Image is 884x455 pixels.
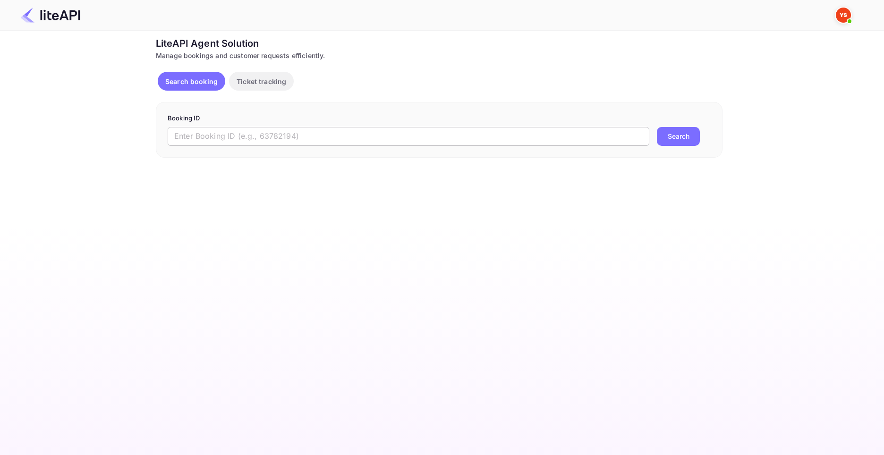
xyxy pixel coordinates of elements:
button: Search [657,127,700,146]
div: LiteAPI Agent Solution [156,36,722,51]
img: LiteAPI Logo [21,8,80,23]
p: Booking ID [168,114,711,123]
p: Ticket tracking [237,76,286,86]
input: Enter Booking ID (e.g., 63782194) [168,127,649,146]
div: Manage bookings and customer requests efficiently. [156,51,722,60]
img: Yandex Support [836,8,851,23]
p: Search booking [165,76,218,86]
